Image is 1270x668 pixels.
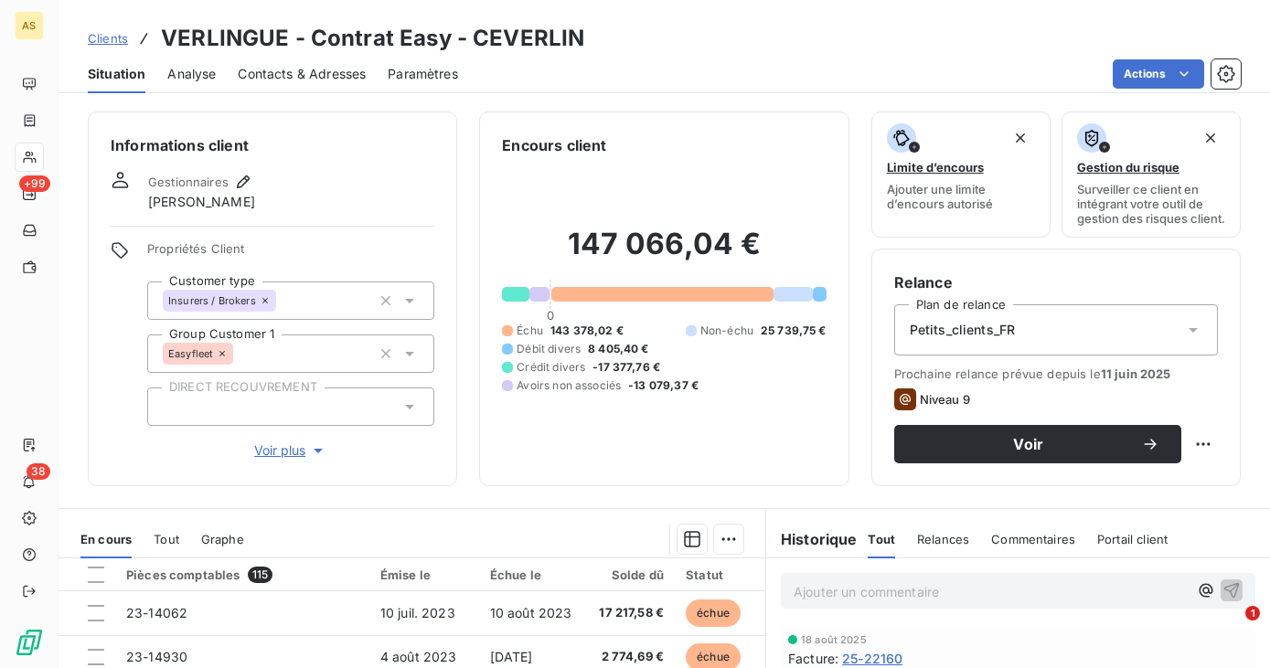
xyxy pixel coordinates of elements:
[88,29,128,48] a: Clients
[388,65,458,83] span: Paramètres
[148,175,229,189] span: Gestionnaires
[147,241,434,267] span: Propriétés Client
[88,31,128,46] span: Clients
[991,532,1075,546] span: Commentaires
[550,323,624,339] span: 143 378,02 €
[871,111,1051,238] button: Limite d’encoursAjouter une limite d’encours autorisé
[126,649,187,664] span: 23-14930
[233,345,248,362] input: Ajouter une valeur
[596,567,664,582] div: Solde dû
[517,341,581,357] span: Débit divers
[1245,606,1260,620] span: 1
[154,532,179,546] span: Tout
[894,425,1181,463] button: Voir
[27,463,50,480] span: 38
[19,175,50,192] span: +99
[1113,59,1204,89] button: Actions
[1097,532,1168,546] span: Portail client
[1101,366,1171,381] span: 11 juin 2025
[788,649,838,668] span: Facture :
[15,11,44,40] div: AS
[490,649,533,664] span: [DATE]
[1208,606,1252,650] iframe: Intercom live chat
[168,295,256,306] span: Insurers / Brokers
[517,323,543,339] span: Échu
[801,634,867,645] span: 18 août 2025
[842,649,902,668] span: 25-22160
[126,567,358,583] div: Pièces comptables
[490,567,575,582] div: Échue le
[248,567,272,583] span: 115
[168,348,213,359] span: Easyfleet
[588,341,649,357] span: 8 405,40 €
[766,528,858,550] h6: Historique
[276,292,291,309] input: Ajouter une valeur
[490,605,572,620] span: 10 août 2023
[167,65,216,83] span: Analyse
[517,359,585,376] span: Crédit divers
[80,532,132,546] span: En cours
[1062,111,1241,238] button: Gestion du risqueSurveiller ce client en intégrant votre outil de gestion des risques client.
[163,398,177,415] input: Ajouter une valeur
[161,22,584,55] h3: VERLINGUE - Contrat Easy - CEVERLIN
[887,182,1035,211] span: Ajouter une limite d’encours autorisé
[1077,160,1179,175] span: Gestion du risque
[917,532,969,546] span: Relances
[596,604,664,622] span: 17 217,58 €
[700,323,753,339] span: Non-échu
[596,648,664,666] span: 2 774,69 €
[686,599,741,627] span: échue
[920,392,970,407] span: Niveau 9
[148,193,255,211] span: [PERSON_NAME]
[380,649,457,664] span: 4 août 2023
[517,377,621,394] span: Avoirs non associés
[628,377,699,394] span: -13 079,37 €
[1077,182,1225,226] span: Surveiller ce client en intégrant votre outil de gestion des risques client.
[201,532,244,546] span: Graphe
[686,567,757,582] div: Statut
[894,271,1218,293] h6: Relance
[547,308,554,323] span: 0
[502,226,826,281] h2: 147 066,04 €
[761,323,827,339] span: 25 739,75 €
[887,160,984,175] span: Limite d’encours
[380,567,468,582] div: Émise le
[15,628,44,657] img: Logo LeanPay
[238,65,366,83] span: Contacts & Adresses
[868,532,895,546] span: Tout
[147,440,434,461] button: Voir plus
[380,605,455,620] span: 10 juil. 2023
[111,134,434,156] h6: Informations client
[254,441,327,460] span: Voir plus
[126,605,187,620] span: 23-14062
[502,134,606,156] h6: Encours client
[916,437,1141,451] span: Voir
[910,321,1016,339] span: Petits_clients_FR
[592,359,660,376] span: -17 377,76 €
[88,65,145,83] span: Situation
[894,366,1218,381] span: Prochaine relance prévue depuis le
